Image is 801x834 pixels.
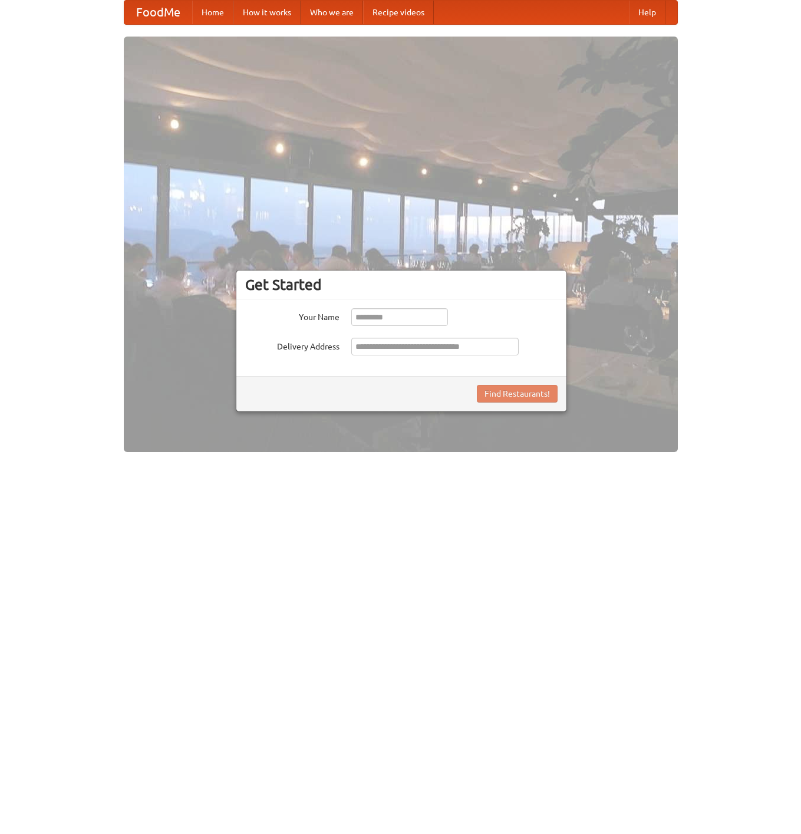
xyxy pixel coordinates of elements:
[233,1,301,24] a: How it works
[301,1,363,24] a: Who we are
[245,338,339,352] label: Delivery Address
[124,1,192,24] a: FoodMe
[363,1,434,24] a: Recipe videos
[245,276,558,294] h3: Get Started
[192,1,233,24] a: Home
[629,1,665,24] a: Help
[477,385,558,403] button: Find Restaurants!
[245,308,339,323] label: Your Name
